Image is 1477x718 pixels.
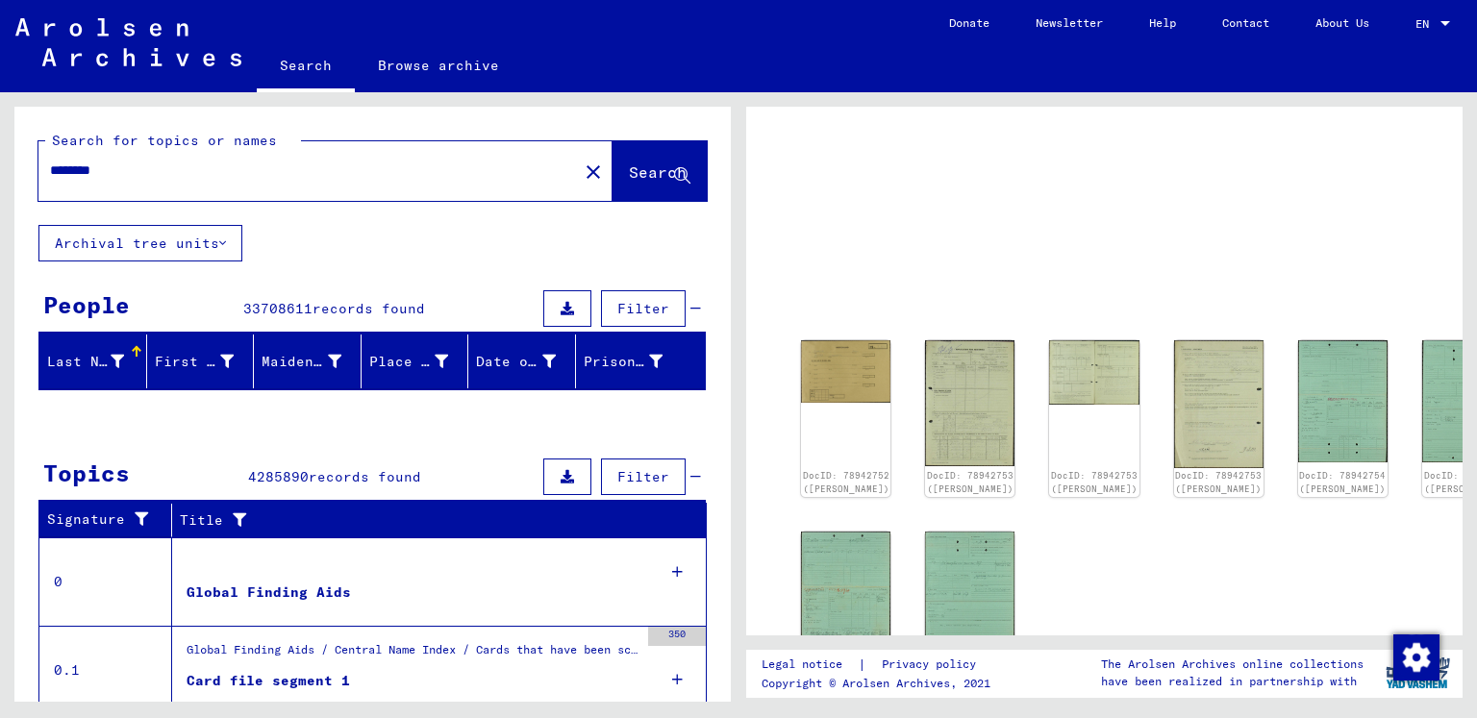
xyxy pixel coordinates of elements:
a: DocID: 78942753 ([PERSON_NAME]) [1051,470,1138,494]
img: 003.jpg [1174,340,1264,468]
td: 0 [39,537,172,626]
mat-label: Search for topics or names [52,132,277,149]
div: Last Name [47,352,124,372]
div: Signature [47,509,157,530]
img: yv_logo.png [1382,649,1454,697]
div: | [762,655,999,675]
button: Filter [601,458,686,495]
div: People [43,287,130,322]
div: Topics [43,456,130,490]
div: Prisoner # [584,346,688,377]
td: 0.1 [39,626,172,714]
div: Last Name [47,346,148,377]
mat-header-cell: Maiden Name [254,334,362,388]
div: Card file segment 1 [187,671,350,691]
a: Privacy policy [866,655,999,675]
mat-header-cell: First Name [147,334,255,388]
span: records found [313,300,425,317]
div: Date of Birth [476,352,556,372]
img: Change consent [1393,634,1439,681]
a: DocID: 78942752 ([PERSON_NAME]) [803,470,889,494]
img: 002.jpg [925,532,1014,656]
span: 4285890 [248,468,309,485]
span: EN [1415,17,1437,31]
span: records found [309,468,421,485]
a: Legal notice [762,655,858,675]
a: DocID: 78942754 ([PERSON_NAME]) [1299,470,1386,494]
img: 001.jpg [925,340,1014,467]
mat-icon: close [582,161,605,184]
mat-header-cell: Prisoner # [576,334,706,388]
img: 002.jpg [1049,340,1139,405]
button: Filter [601,290,686,327]
div: Place of Birth [369,346,473,377]
img: 001.jpg [1298,340,1388,462]
mat-header-cell: Last Name [39,334,147,388]
mat-header-cell: Date of Birth [468,334,576,388]
a: DocID: 78942753 ([PERSON_NAME]) [1175,470,1262,494]
img: 001.jpg [801,340,890,403]
span: 33708611 [243,300,313,317]
div: First Name [155,346,259,377]
div: 350 [648,627,706,646]
span: Search [629,162,687,182]
div: Date of Birth [476,346,580,377]
mat-header-cell: Place of Birth [362,334,469,388]
a: Search [257,42,355,92]
span: Filter [617,468,669,485]
div: Signature [47,505,176,535]
a: DocID: 78942753 ([PERSON_NAME]) [927,470,1014,494]
div: Title [180,505,688,535]
p: have been realized in partnership with [1101,673,1364,690]
div: Place of Birth [369,352,449,372]
div: Global Finding Aids [187,582,351,603]
img: 001.jpg [801,532,890,656]
img: Arolsen_neg.svg [15,18,241,66]
div: Global Finding Aids / Central Name Index / Cards that have been scanned during first sequential m... [187,641,638,668]
div: First Name [155,352,235,372]
div: Title [180,510,668,531]
div: Maiden Name [262,346,365,377]
p: Copyright © Arolsen Archives, 2021 [762,675,999,692]
button: Clear [574,152,613,190]
div: Maiden Name [262,352,341,372]
button: Archival tree units [38,225,242,261]
div: Prisoner # [584,352,663,372]
span: Filter [617,300,669,317]
p: The Arolsen Archives online collections [1101,656,1364,673]
a: Browse archive [355,42,522,88]
button: Search [613,141,707,201]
